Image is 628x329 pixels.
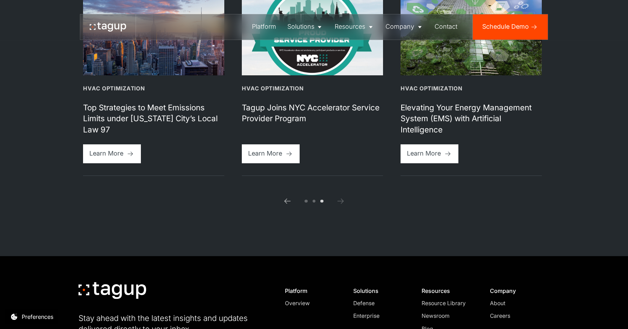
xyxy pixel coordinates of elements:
a: Careers [490,312,543,320]
div: Learn More [407,149,441,158]
div: Preferences [22,313,53,321]
div: HVAC Optimization [401,85,541,92]
a: Resource Library [422,299,475,308]
a: About [490,299,543,308]
div: Previous Slide [287,201,287,201]
div: Solutions [287,22,314,32]
a: Solutions [282,14,329,40]
h1: Elevating Your Energy Management System (EMS) with Artificial Intelligence [401,102,541,135]
a: Learn More [83,144,141,163]
h1: Top Strategies to Meet Emissions Limits under [US_STATE] City’s Local Law 97 [83,102,224,135]
div: Platform [252,22,276,32]
div: Platform [285,287,338,294]
a: Learn More [242,144,299,163]
a: Newsroom [422,312,475,320]
div: Learn More [89,149,123,158]
div: Solutions [353,287,407,294]
div: Company [385,22,414,32]
a: Schedule Demo [473,14,548,40]
div: Schedule Demo [482,22,529,32]
span: Go to slide 2 [313,200,316,203]
div: HVAC Optimization [242,85,383,92]
div: HVAC Optimization [83,85,224,92]
div: Resources [422,287,475,294]
div: Learn More [248,149,282,158]
a: Platform [247,14,282,40]
a: Defense [353,299,407,308]
a: Learn More [401,144,458,163]
a: Enterprise [353,312,407,320]
a: Contact [429,14,463,40]
a: Previous slide [279,193,295,209]
span: Go to slide 1 [305,200,308,203]
div: Contact [435,22,457,32]
a: Overview [285,299,338,308]
a: Company [380,14,429,40]
div: Resources [335,22,365,32]
span: Go to slide 3 [320,200,323,203]
a: Next slide [333,193,349,209]
a: Resources [329,14,380,40]
div: Company [490,287,543,294]
h1: Tagup Joins NYC Accelerator Service Provider Program [242,102,383,124]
